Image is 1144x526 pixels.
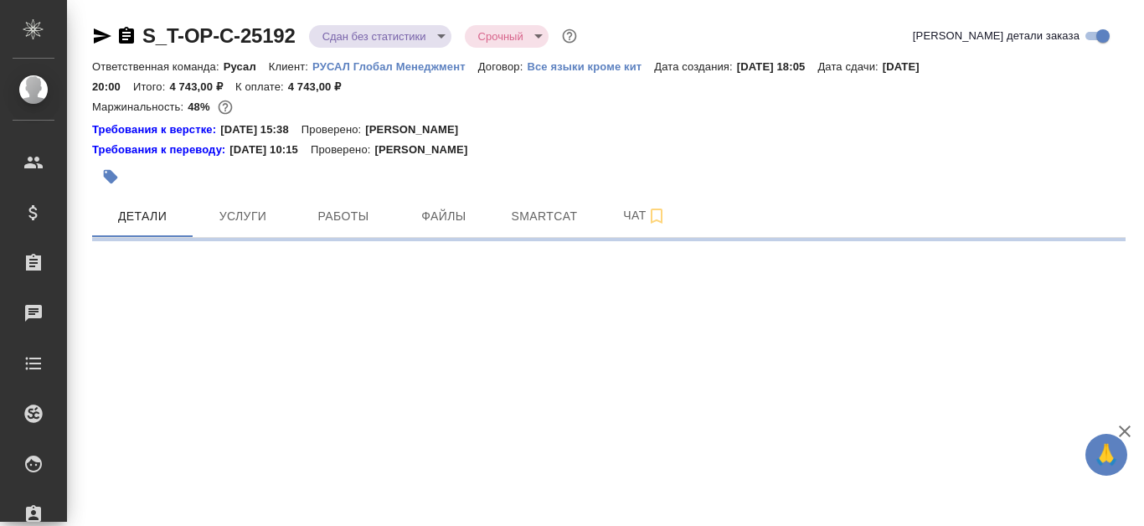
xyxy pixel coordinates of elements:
[605,205,685,226] span: Чат
[214,96,236,118] button: 696.80 RUB; 675.00 UAH;
[527,59,654,73] a: Все языки кроме кит
[288,80,354,93] p: 4 743,00 ₽
[235,80,288,93] p: К оплате:
[504,206,585,227] span: Smartcat
[92,26,112,46] button: Скопировать ссылку для ЯМессенджера
[817,60,882,73] p: Дата сдачи:
[647,206,667,226] svg: Подписаться
[92,101,188,113] p: Маржинальность:
[559,25,580,47] button: Доп статусы указывают на важность/срочность заказа
[312,60,478,73] p: РУСАЛ Глобал Менеджмент
[116,26,137,46] button: Скопировать ссылку
[301,121,366,138] p: Проверено:
[142,24,296,47] a: S_T-OP-C-25192
[317,29,431,44] button: Сдан без статистики
[527,60,654,73] p: Все языки кроме кит
[1085,434,1127,476] button: 🙏
[365,121,471,138] p: [PERSON_NAME]
[220,121,301,138] p: [DATE] 15:38
[374,142,480,158] p: [PERSON_NAME]
[1092,437,1121,472] span: 🙏
[473,29,528,44] button: Срочный
[913,28,1080,44] span: [PERSON_NAME] детали заказа
[303,206,384,227] span: Работы
[229,142,311,158] p: [DATE] 10:15
[404,206,484,227] span: Файлы
[309,25,451,48] div: Сдан без статистики
[133,80,169,93] p: Итого:
[203,206,283,227] span: Услуги
[92,60,224,73] p: Ответственная команда:
[269,60,312,73] p: Клиент:
[478,60,528,73] p: Договор:
[224,60,269,73] p: Русал
[92,142,229,158] a: Требования к переводу:
[737,60,818,73] p: [DATE] 18:05
[465,25,549,48] div: Сдан без статистики
[102,206,183,227] span: Детали
[92,142,229,158] div: Нажми, чтобы открыть папку с инструкцией
[312,59,478,73] a: РУСАЛ Глобал Менеджмент
[188,101,214,113] p: 48%
[169,80,235,93] p: 4 743,00 ₽
[92,158,129,195] button: Добавить тэг
[311,142,375,158] p: Проверено:
[92,121,220,138] div: Нажми, чтобы открыть папку с инструкцией
[654,60,736,73] p: Дата создания:
[92,121,220,138] a: Требования к верстке:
